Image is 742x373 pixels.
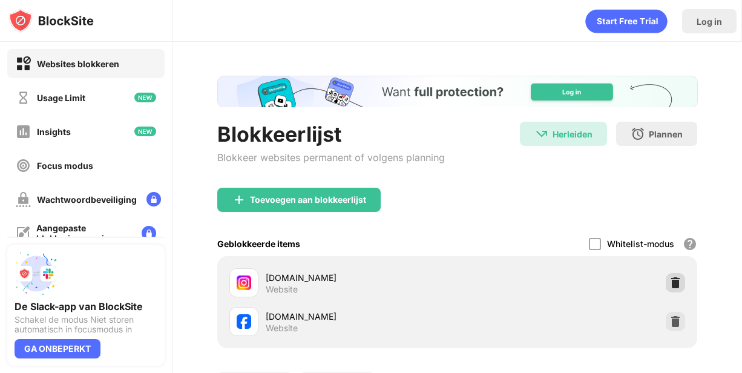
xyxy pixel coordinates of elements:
img: favicons [237,276,251,290]
div: Insights [37,127,71,137]
img: logo-blocksite.svg [8,8,94,33]
img: new-icon.svg [134,127,156,136]
iframe: Banner [217,76,698,107]
div: Websites blokkeren [37,59,119,69]
img: lock-menu.svg [146,192,161,206]
img: customize-block-page-off.svg [16,226,30,240]
div: Website [266,323,298,334]
div: Toevoegen aan blokkeerlijst [250,195,366,205]
div: Schakel de modus Niet storen automatisch in focusmodus in [15,315,157,334]
img: time-usage-off.svg [16,90,31,105]
img: push-slack.svg [15,252,58,295]
div: Blokkeerlijst [217,122,445,147]
iframe: Dialoogvenster Inloggen met Google [493,12,730,153]
div: Blokkeer websites permanent of volgens planning [217,151,445,163]
img: password-protection-off.svg [16,192,31,207]
img: lock-menu.svg [142,226,156,240]
div: [DOMAIN_NAME] [266,310,458,323]
div: [DOMAIN_NAME] [266,271,458,284]
img: block-on.svg [16,56,31,71]
div: Usage Limit [37,93,85,103]
div: GA ONBEPERKT [15,339,100,358]
img: focus-off.svg [16,158,31,173]
div: Focus modus [37,160,93,171]
div: Aangepaste blokkeringspagina [36,223,132,243]
img: favicons [237,314,251,329]
img: insights-off.svg [16,124,31,139]
div: Whitelist-modus [607,239,674,249]
img: new-icon.svg [134,93,156,102]
div: Website [266,284,298,295]
div: animation [585,9,668,33]
div: Wachtwoordbeveiliging [37,194,137,205]
div: Geblokkeerde items [217,239,300,249]
div: De Slack-app van BlockSite [15,300,157,312]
